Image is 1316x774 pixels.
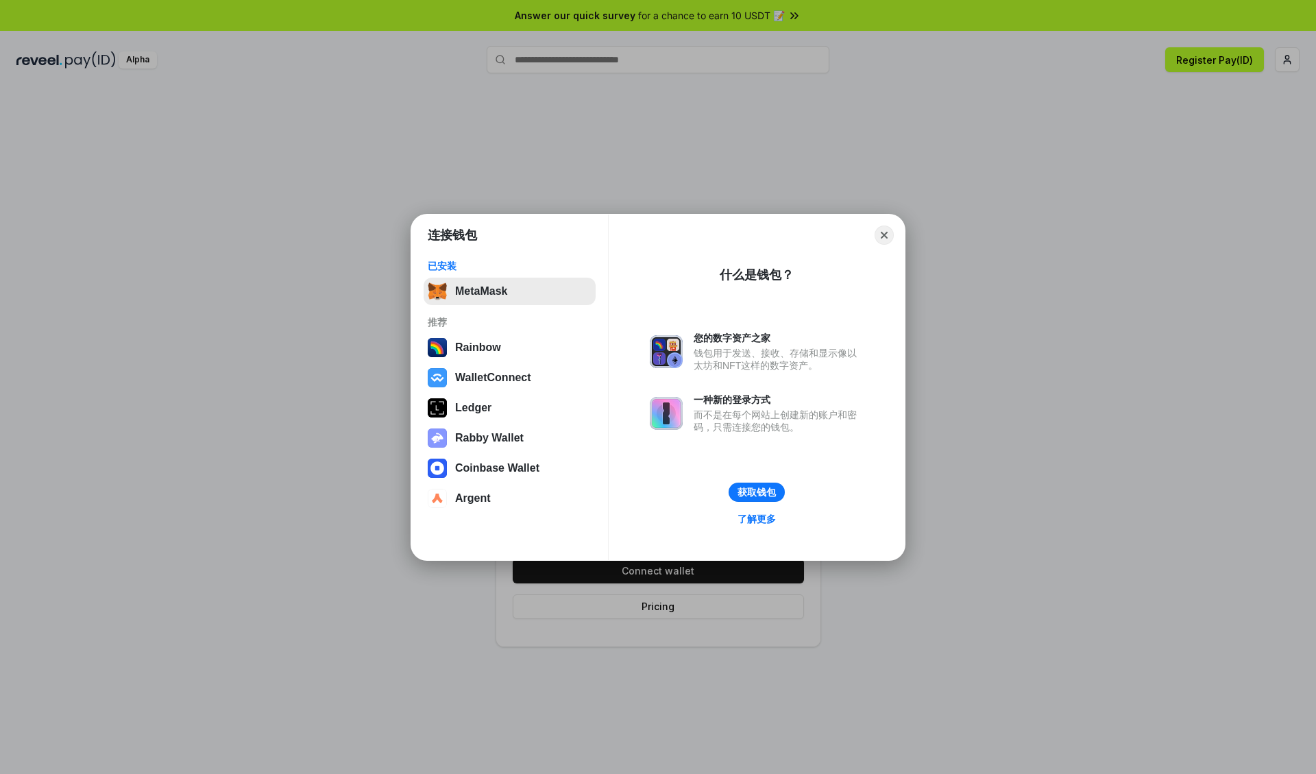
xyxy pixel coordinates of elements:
[424,485,596,512] button: Argent
[455,432,524,444] div: Rabby Wallet
[694,347,864,372] div: 钱包用于发送、接收、存储和显示像以太坊和NFT这样的数字资产。
[424,455,596,482] button: Coinbase Wallet
[428,227,477,243] h1: 连接钱包
[428,398,447,418] img: svg+xml,%3Csvg%20xmlns%3D%22http%3A%2F%2Fwww.w3.org%2F2000%2Fsvg%22%20width%3D%2228%22%20height%3...
[424,278,596,305] button: MetaMask
[729,483,785,502] button: 获取钱包
[650,335,683,368] img: svg+xml,%3Csvg%20xmlns%3D%22http%3A%2F%2Fwww.w3.org%2F2000%2Fsvg%22%20fill%3D%22none%22%20viewBox...
[694,409,864,433] div: 而不是在每个网站上创建新的账户和密码，只需连接您的钱包。
[428,489,447,508] img: svg+xml,%3Csvg%20width%3D%2228%22%20height%3D%2228%22%20viewBox%3D%220%200%2028%2028%22%20fill%3D...
[455,285,507,298] div: MetaMask
[694,394,864,406] div: 一种新的登录方式
[694,332,864,344] div: 您的数字资产之家
[424,424,596,452] button: Rabby Wallet
[455,462,539,474] div: Coinbase Wallet
[428,316,592,328] div: 推荐
[650,397,683,430] img: svg+xml,%3Csvg%20xmlns%3D%22http%3A%2F%2Fwww.w3.org%2F2000%2Fsvg%22%20fill%3D%22none%22%20viewBox...
[455,492,491,505] div: Argent
[875,226,894,245] button: Close
[720,267,794,283] div: 什么是钱包？
[428,368,447,387] img: svg+xml,%3Csvg%20width%3D%2228%22%20height%3D%2228%22%20viewBox%3D%220%200%2028%2028%22%20fill%3D...
[455,372,531,384] div: WalletConnect
[455,402,491,414] div: Ledger
[424,334,596,361] button: Rainbow
[428,459,447,478] img: svg+xml,%3Csvg%20width%3D%2228%22%20height%3D%2228%22%20viewBox%3D%220%200%2028%2028%22%20fill%3D...
[424,394,596,422] button: Ledger
[729,510,784,528] a: 了解更多
[428,282,447,301] img: svg+xml,%3Csvg%20fill%3D%22none%22%20height%3D%2233%22%20viewBox%3D%220%200%2035%2033%22%20width%...
[455,341,501,354] div: Rainbow
[738,486,776,498] div: 获取钱包
[738,513,776,525] div: 了解更多
[428,428,447,448] img: svg+xml,%3Csvg%20xmlns%3D%22http%3A%2F%2Fwww.w3.org%2F2000%2Fsvg%22%20fill%3D%22none%22%20viewBox...
[428,338,447,357] img: svg+xml,%3Csvg%20width%3D%22120%22%20height%3D%22120%22%20viewBox%3D%220%200%20120%20120%22%20fil...
[424,364,596,391] button: WalletConnect
[428,260,592,272] div: 已安装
